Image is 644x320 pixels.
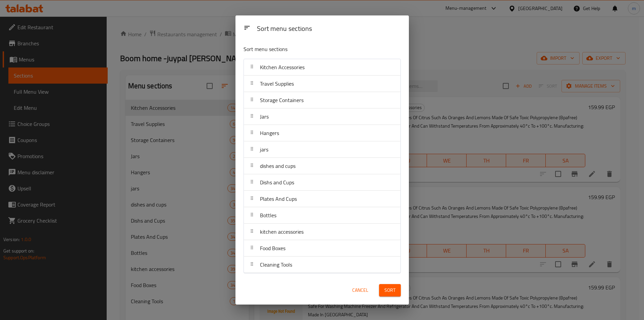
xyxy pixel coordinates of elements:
[260,161,296,171] span: dishes and cups
[244,92,400,108] div: Storage Containers
[244,108,400,125] div: Jars
[244,125,400,141] div: Hangers
[260,177,294,187] span: Dishs and Cups
[260,62,305,72] span: Kitchen Accessories
[254,21,404,37] div: Sort menu sections
[260,260,292,270] span: Cleaning Tools
[352,286,368,294] span: Cancel
[379,284,401,296] button: Sort
[244,76,400,92] div: Travel Supplies
[244,240,400,257] div: Food Boxes
[260,243,285,253] span: Food Boxes
[244,59,400,76] div: Kitchen Accessories
[260,95,304,105] span: Storage Containers
[260,194,297,204] span: Plates And Cups
[350,284,371,296] button: Cancel
[244,158,400,174] div: dishes and cups
[260,227,304,237] span: kitchen accessories
[244,191,400,207] div: Plates And Cups
[260,144,268,154] span: jars
[244,257,400,273] div: Cleaning Tools
[244,45,368,53] p: Sort menu sections
[244,224,400,240] div: kitchen accessories
[260,111,269,122] span: Jars
[260,210,276,220] span: Bottles
[244,207,400,224] div: Bottles
[244,141,400,158] div: jars
[244,174,400,191] div: Dishs and Cups
[260,128,279,138] span: Hangers
[260,79,294,89] span: Travel Supplies
[384,286,395,294] span: Sort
